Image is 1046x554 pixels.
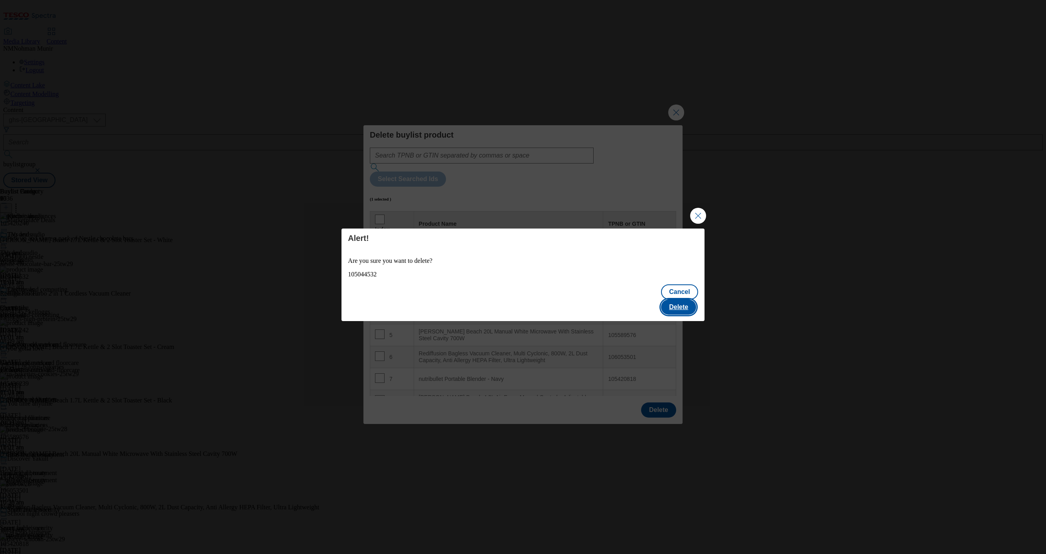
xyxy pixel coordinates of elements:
[348,233,698,243] h4: Alert!
[661,300,696,315] button: Delete
[690,208,706,224] button: Close Modal
[341,229,704,321] div: Modal
[348,271,698,278] div: 105044532
[348,257,698,264] p: Are you sure you want to delete?
[661,284,698,300] button: Cancel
